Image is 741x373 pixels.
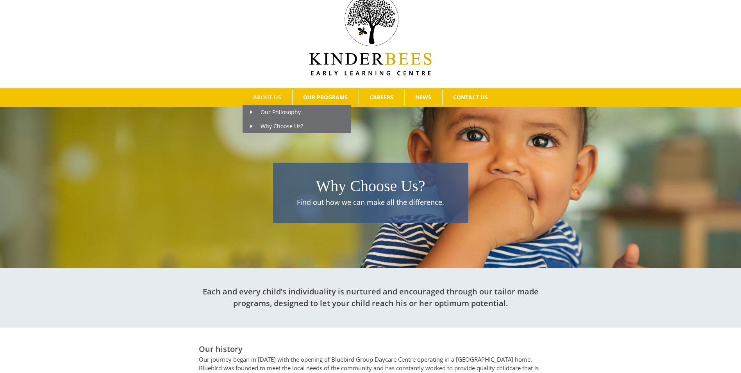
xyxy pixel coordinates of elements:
span: ABOUT US [253,95,281,100]
h2: Our history [199,343,543,355]
a: CAREERS [359,90,404,105]
span: OUR PROGRAMS [303,95,348,100]
a: ABOUT US [243,90,292,105]
p: Find out how we can make all the difference. [277,197,464,208]
a: CONTACT US [443,90,499,105]
h1: Why Choose Us? [277,175,464,197]
span: CONTACT US [453,95,488,100]
nav: Main Menu [12,88,729,107]
span: CAREERS [370,95,393,100]
span: NEWS [415,95,431,100]
a: Why Choose Us? [243,119,351,133]
h2: Each and every child’s individuality is nurtured and encouraged through our tailor made programs,... [199,286,543,309]
a: NEWS [405,90,442,105]
a: OUR PROGRAMS [293,90,359,105]
span: Why Choose Us? [250,122,303,130]
a: Our Philosophy [243,105,351,119]
span: Our Philosophy [250,108,301,116]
